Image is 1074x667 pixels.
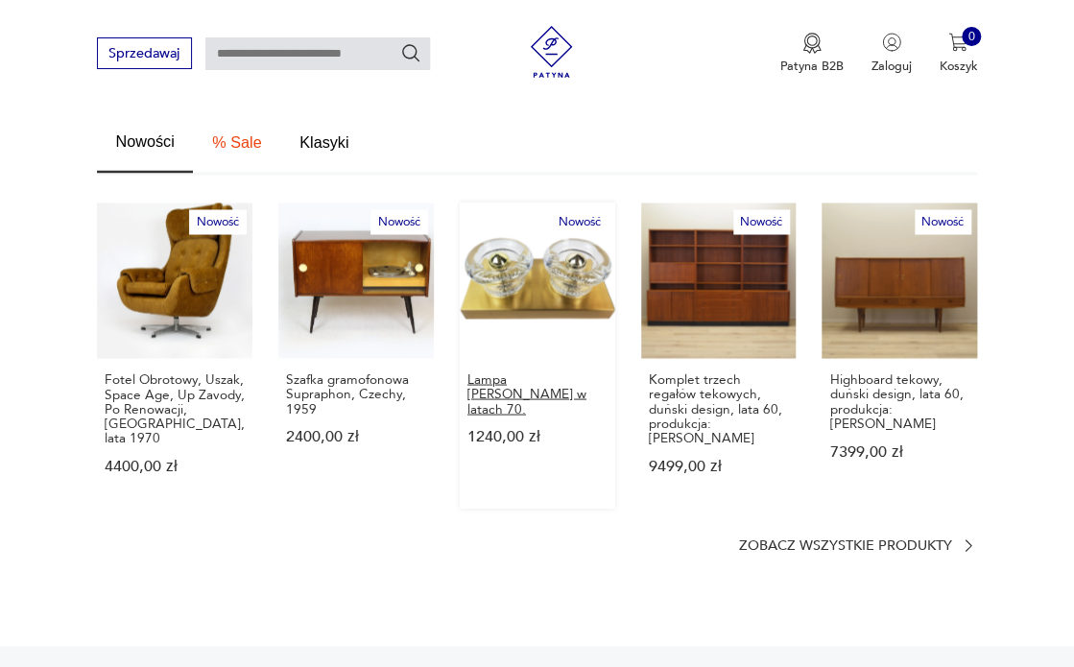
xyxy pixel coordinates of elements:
[802,33,822,54] img: Ikona medalu
[97,202,252,508] a: NowośćFotel Obrotowy, Uszak, Space Age, Up Zavody, Po Renowacji, Czechy, lata 1970Fotel Obrotowy,...
[871,33,912,75] button: Zaloguj
[116,133,175,149] span: Nowości
[780,33,844,75] a: Ikona medaluPatyna B2B
[738,536,977,554] a: Zobacz wszystkie produkty
[871,58,912,75] p: Zaloguj
[400,42,421,63] button: Szukaj
[467,429,608,443] p: 1240,00 zł
[830,444,970,459] p: 7399,00 zł
[649,459,789,473] p: 9499,00 zł
[649,371,789,444] p: Komplet trzech regałów tekowych, duński design, lata 60, produkcja: [PERSON_NAME]
[519,26,584,78] img: Patyna - sklep z meblami i dekoracjami vintage
[948,33,967,52] img: Ikona koszyka
[299,134,348,150] span: Klasyki
[822,202,977,508] a: NowośćHighboard tekowy, duński design, lata 60, produkcja: DaniaHighboard tekowy, duński design, ...
[882,33,901,52] img: Ikonka użytkownika
[780,33,844,75] button: Patyna B2B
[286,429,426,443] p: 2400,00 zł
[286,371,426,416] p: Szafka gramofonowa Supraphon, Czechy, 1959
[105,459,245,473] p: 4400,00 zł
[830,371,970,430] p: Highboard tekowy, duński design, lata 60, produkcja: [PERSON_NAME]
[738,539,951,551] p: Zobacz wszystkie produkty
[105,371,245,444] p: Fotel Obrotowy, Uszak, Space Age, Up Zavody, Po Renowacji, [GEOGRAPHIC_DATA], lata 1970
[780,58,844,75] p: Patyna B2B
[278,202,434,508] a: NowośćSzafka gramofonowa Supraphon, Czechy, 1959Szafka gramofonowa Supraphon, Czechy, 19592400,00 zł
[962,27,981,46] div: 0
[97,37,192,69] button: Sprzedawaj
[641,202,797,508] a: NowośćKomplet trzech regałów tekowych, duński design, lata 60, produkcja: DaniaKomplet trzech reg...
[939,58,977,75] p: Koszyk
[212,134,261,150] span: % Sale
[467,371,608,416] p: Lampa [PERSON_NAME] w latach 70.
[939,33,977,75] button: 0Koszyk
[97,49,192,60] a: Sprzedawaj
[460,202,615,508] a: NowośćLampa Gebrüder Cosack w latach 70.Lampa [PERSON_NAME] w latach 70.1240,00 zł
